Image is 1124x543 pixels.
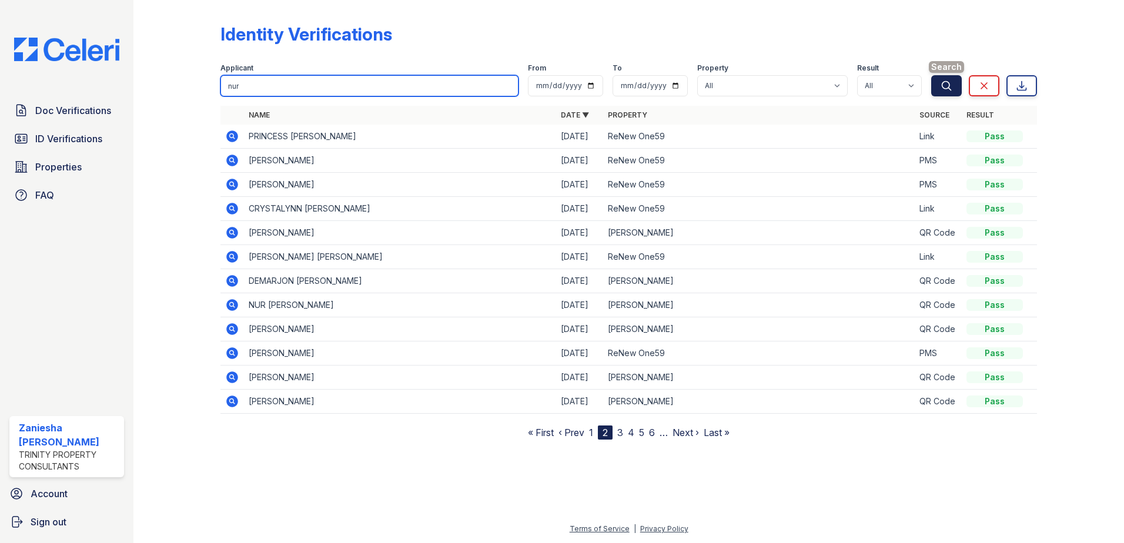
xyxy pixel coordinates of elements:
[556,245,603,269] td: [DATE]
[857,63,879,73] label: Result
[244,221,556,245] td: [PERSON_NAME]
[966,179,1023,190] div: Pass
[5,38,129,61] img: CE_Logo_Blue-a8612792a0a2168367f1c8372b55b34899dd931a85d93a1a3d3e32e68fde9ad4.png
[244,197,556,221] td: CRYSTALYNN [PERSON_NAME]
[603,245,915,269] td: ReNew One59
[244,366,556,390] td: [PERSON_NAME]
[244,125,556,149] td: PRINCESS [PERSON_NAME]
[35,132,102,146] span: ID Verifications
[556,366,603,390] td: [DATE]
[556,173,603,197] td: [DATE]
[931,75,962,96] button: Search
[966,110,994,119] a: Result
[249,110,270,119] a: Name
[556,390,603,414] td: [DATE]
[915,269,962,293] td: QR Code
[628,427,634,438] a: 4
[35,160,82,174] span: Properties
[561,110,589,119] a: Date ▼
[5,510,129,534] a: Sign out
[966,299,1023,311] div: Pass
[9,99,124,122] a: Doc Verifications
[558,427,584,438] a: ‹ Prev
[35,188,54,202] span: FAQ
[244,390,556,414] td: [PERSON_NAME]
[966,227,1023,239] div: Pass
[966,347,1023,359] div: Pass
[244,269,556,293] td: DEMARJON [PERSON_NAME]
[673,427,699,438] a: Next ›
[556,197,603,221] td: [DATE]
[19,449,119,472] div: Trinity Property Consultants
[570,524,630,533] a: Terms of Service
[915,245,962,269] td: Link
[915,125,962,149] td: Link
[603,197,915,221] td: ReNew One59
[603,293,915,317] td: [PERSON_NAME]
[634,524,636,533] div: |
[639,427,644,438] a: 5
[608,110,647,119] a: Property
[528,427,554,438] a: « First
[966,251,1023,263] div: Pass
[220,75,518,96] input: Search by name or phone number
[660,425,668,440] span: …
[603,149,915,173] td: ReNew One59
[5,482,129,505] a: Account
[556,269,603,293] td: [DATE]
[966,395,1023,407] div: Pass
[929,61,964,73] span: Search
[31,515,66,529] span: Sign out
[556,293,603,317] td: [DATE]
[556,317,603,341] td: [DATE]
[603,269,915,293] td: [PERSON_NAME]
[603,125,915,149] td: ReNew One59
[35,103,111,118] span: Doc Verifications
[556,221,603,245] td: [DATE]
[617,427,623,438] a: 3
[915,197,962,221] td: Link
[915,149,962,173] td: PMS
[603,221,915,245] td: [PERSON_NAME]
[220,63,253,73] label: Applicant
[556,149,603,173] td: [DATE]
[966,323,1023,335] div: Pass
[528,63,546,73] label: From
[9,127,124,150] a: ID Verifications
[31,487,68,501] span: Account
[19,421,119,449] div: Zaniesha [PERSON_NAME]
[244,317,556,341] td: [PERSON_NAME]
[244,149,556,173] td: [PERSON_NAME]
[915,293,962,317] td: QR Code
[603,317,915,341] td: [PERSON_NAME]
[966,203,1023,214] div: Pass
[9,155,124,179] a: Properties
[603,341,915,366] td: ReNew One59
[966,130,1023,142] div: Pass
[649,427,655,438] a: 6
[704,427,730,438] a: Last »
[603,366,915,390] td: [PERSON_NAME]
[915,390,962,414] td: QR Code
[919,110,949,119] a: Source
[603,173,915,197] td: ReNew One59
[966,275,1023,287] div: Pass
[915,366,962,390] td: QR Code
[598,425,613,440] div: 2
[966,155,1023,166] div: Pass
[966,371,1023,383] div: Pass
[613,63,622,73] label: To
[915,341,962,366] td: PMS
[244,245,556,269] td: [PERSON_NAME] [PERSON_NAME]
[915,173,962,197] td: PMS
[244,293,556,317] td: NUR [PERSON_NAME]
[220,24,392,45] div: Identity Verifications
[9,183,124,207] a: FAQ
[915,317,962,341] td: QR Code
[556,125,603,149] td: [DATE]
[915,221,962,245] td: QR Code
[589,427,593,438] a: 1
[244,341,556,366] td: [PERSON_NAME]
[697,63,728,73] label: Property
